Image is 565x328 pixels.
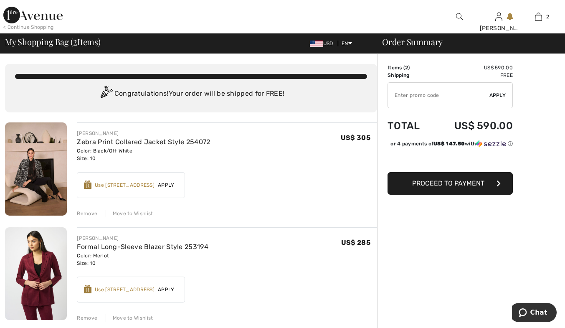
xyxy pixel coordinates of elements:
div: Color: Black/Off White Size: 10 [77,147,210,162]
div: Move to Wishlist [106,314,153,322]
span: US$ 305 [341,134,370,142]
td: US$ 590.00 [432,64,513,71]
div: < Continue Shopping [3,23,54,31]
a: 2 [519,12,558,22]
td: Shipping [388,71,432,79]
div: or 4 payments of with [390,140,513,147]
iframe: PayPal-paypal [388,150,513,169]
img: search the website [456,12,463,22]
button: Proceed to Payment [388,172,513,195]
a: Sign In [495,13,502,20]
span: US$ 285 [341,239,370,247]
img: My Info [495,12,502,22]
span: Proceed to Payment [412,179,484,187]
td: US$ 590.00 [432,112,513,140]
img: My Bag [535,12,542,22]
span: My Shopping Bag ( Items) [5,38,101,46]
div: Use [STREET_ADDRESS] [95,286,155,293]
img: US Dollar [310,41,323,47]
a: Zebra Print Collared Jacket Style 254072 [77,138,210,146]
span: US$ 147.50 [433,141,465,147]
span: Apply [489,92,506,99]
div: [PERSON_NAME] [77,234,208,242]
span: USD [310,41,337,46]
iframe: Opens a widget where you can chat to one of our agents [512,303,557,324]
img: Zebra Print Collared Jacket Style 254072 [5,122,67,216]
div: Color: Merlot Size: 10 [77,252,208,267]
div: Use [STREET_ADDRESS] [95,181,155,189]
a: Formal Long-Sleeve Blazer Style 253194 [77,243,208,251]
div: Congratulations! Your order will be shipped for FREE! [15,86,367,102]
td: Items ( ) [388,64,432,71]
div: or 4 payments ofUS$ 147.50withSezzle Click to learn more about Sezzle [388,140,513,150]
span: Apply [155,286,178,293]
img: 1ère Avenue [3,7,63,23]
span: 2 [73,36,77,46]
img: Reward-Logo.svg [84,285,91,293]
img: Sezzle [476,140,506,147]
span: Apply [155,181,178,189]
div: [PERSON_NAME] [480,24,519,33]
span: 2 [546,13,549,20]
div: Move to Wishlist [106,210,153,217]
span: 2 [405,65,408,71]
td: Total [388,112,432,140]
div: Remove [77,314,97,322]
div: Remove [77,210,97,217]
span: EN [342,41,352,46]
td: Free [432,71,513,79]
img: Congratulation2.svg [98,86,114,102]
div: [PERSON_NAME] [77,130,210,137]
img: Reward-Logo.svg [84,181,91,189]
div: Order Summary [372,38,560,46]
input: Promo code [388,83,489,108]
img: Formal Long-Sleeve Blazer Style 253194 [5,227,67,320]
